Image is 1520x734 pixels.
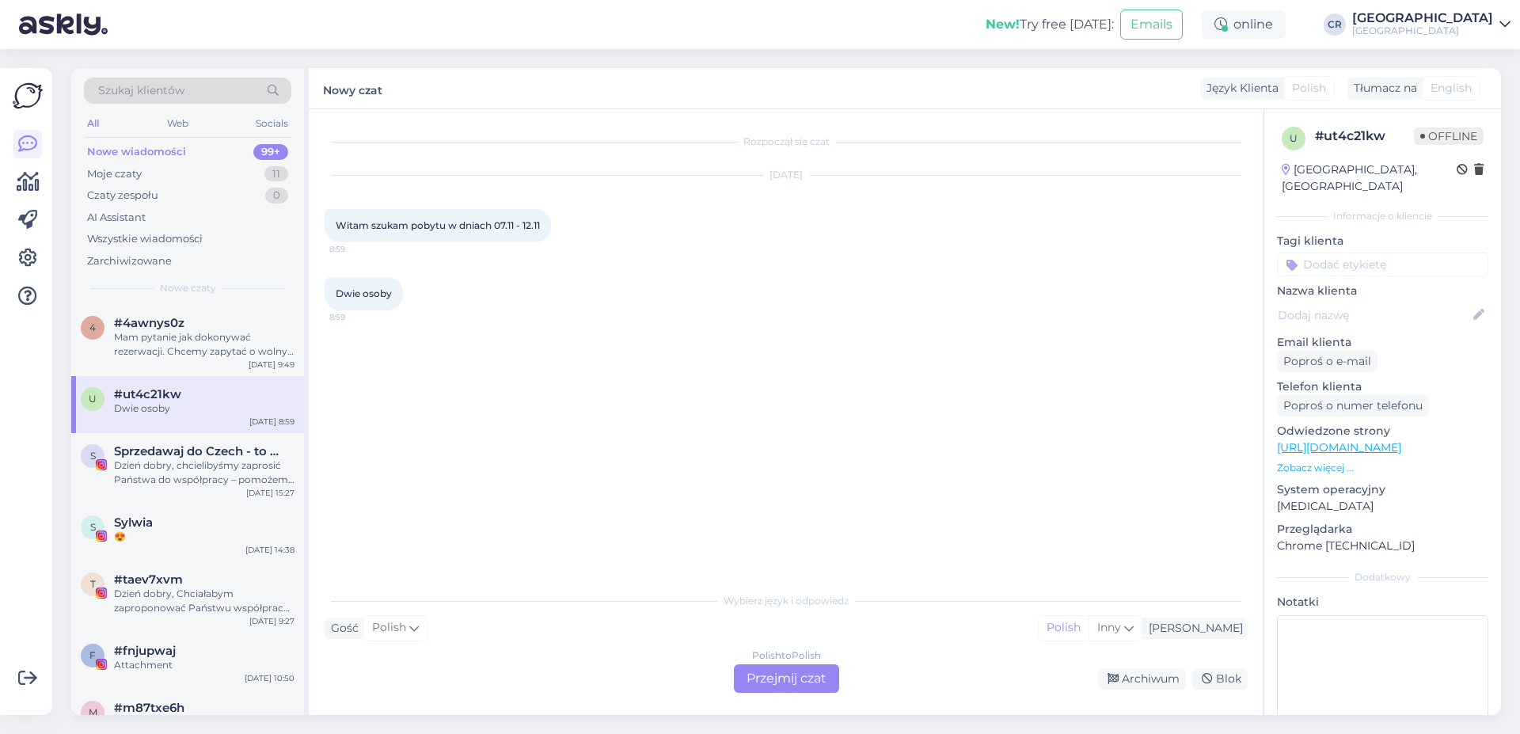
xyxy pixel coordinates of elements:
img: Askly Logo [13,81,43,111]
div: [DATE] 10:50 [245,672,294,684]
span: Sprzedawaj do Czech - to proste! [114,444,279,458]
div: Dzień dobry, Chciałabym zaproponować Państwu współpracę. Jestem blogerką z [GEOGRAPHIC_DATA] rozp... [114,587,294,615]
span: Witam szukam pobytu w dniach 07.11 - 12.11 [336,219,540,231]
span: S [90,521,96,533]
span: Polish [1292,80,1326,97]
span: #m87txe6h [114,701,184,715]
a: [GEOGRAPHIC_DATA][GEOGRAPHIC_DATA] [1352,12,1510,37]
span: 8:59 [329,311,389,323]
span: t [90,578,96,590]
p: System operacyjny [1277,481,1488,498]
div: 😍 [114,530,294,544]
p: Tagi klienta [1277,233,1488,249]
div: Polish to Polish [752,648,821,663]
input: Dodać etykietę [1277,253,1488,276]
label: Nowy czat [323,78,382,99]
div: [DATE] 8:59 [249,416,294,428]
div: online [1202,10,1286,39]
div: Gość [325,620,359,637]
div: # ut4c21kw [1315,127,1414,146]
span: English [1431,80,1472,97]
div: Dzień dobry, chcielibyśmy zaprosić Państwa do współpracy – pomożemy dotrzeć do czeskich i [DEMOGR... [114,458,294,487]
div: AI Assistant [87,210,146,226]
div: [GEOGRAPHIC_DATA], [GEOGRAPHIC_DATA] [1282,162,1457,195]
div: Try free [DATE]: [986,15,1114,34]
div: Web [164,113,192,134]
div: Mam pytanie jak dokonywać rezerwacji. Chcemy zapytać o wolny termin od [DATE] do [DATE]r. Jest na... [114,330,294,359]
p: Telefon klienta [1277,378,1488,395]
div: Socials [253,113,291,134]
div: Dwie osoby [114,401,294,416]
div: Język Klienta [1200,80,1279,97]
span: Szukaj klientów [98,82,184,99]
a: [URL][DOMAIN_NAME] [1277,440,1401,454]
span: #4awnys0z [114,316,184,330]
span: Dwie osoby [336,287,392,299]
span: u [1290,132,1298,144]
div: Informacje o kliencie [1277,209,1488,223]
span: S [90,450,96,462]
div: Wybierz język i odpowiedz [325,594,1248,608]
span: #fnjupwaj [114,644,176,658]
div: Rozpoczął się czat [325,135,1248,149]
div: Zarchiwizowane [87,253,172,269]
span: Nowe czaty [160,281,216,295]
div: Poproś o numer telefonu [1277,395,1429,416]
div: All [84,113,102,134]
span: Offline [1414,127,1484,145]
p: Przeglądarka [1277,521,1488,538]
p: Email klienta [1277,334,1488,351]
span: Sylwia [114,515,153,530]
div: Moje czaty [87,166,142,182]
div: Attachment [114,658,294,672]
div: [DATE] 9:49 [249,359,294,371]
p: Odwiedzone strony [1277,423,1488,439]
div: Tłumacz na [1347,80,1417,97]
div: Poproś o e-mail [1277,351,1377,372]
div: Dodatkowy [1277,570,1488,584]
p: Nazwa klienta [1277,283,1488,299]
div: Blok [1192,668,1248,690]
div: Polish [1039,616,1089,640]
div: Przejmij czat [734,664,839,693]
span: u [89,393,97,405]
div: [DATE] 15:27 [246,487,294,499]
p: Chrome [TECHNICAL_ID] [1277,538,1488,554]
div: Archiwum [1098,668,1186,690]
span: 4 [89,321,96,333]
input: Dodaj nazwę [1278,306,1470,324]
p: Zobacz więcej ... [1277,461,1488,475]
button: Emails [1120,10,1183,40]
span: Polish [372,619,406,637]
span: f [89,649,96,661]
div: Wszystkie wiadomości [87,231,203,247]
div: 0 [265,188,288,203]
p: [MEDICAL_DATA] [1277,498,1488,515]
p: Notatki [1277,594,1488,610]
div: [GEOGRAPHIC_DATA] [1352,25,1493,37]
div: 11 [264,166,288,182]
span: m [89,706,97,718]
span: #ut4c21kw [114,387,181,401]
span: #taev7xvm [114,572,183,587]
span: Inny [1097,620,1121,634]
div: [PERSON_NAME] [1142,620,1243,637]
div: 99+ [253,144,288,160]
div: [DATE] 9:27 [249,615,294,627]
div: Czaty zespołu [87,188,158,203]
div: [GEOGRAPHIC_DATA] [1352,12,1493,25]
span: 8:59 [329,243,389,255]
div: [DATE] 14:38 [245,544,294,556]
b: New! [986,17,1020,32]
div: CR [1324,13,1346,36]
div: [DATE] [325,168,1248,182]
div: Nowe wiadomości [87,144,186,160]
